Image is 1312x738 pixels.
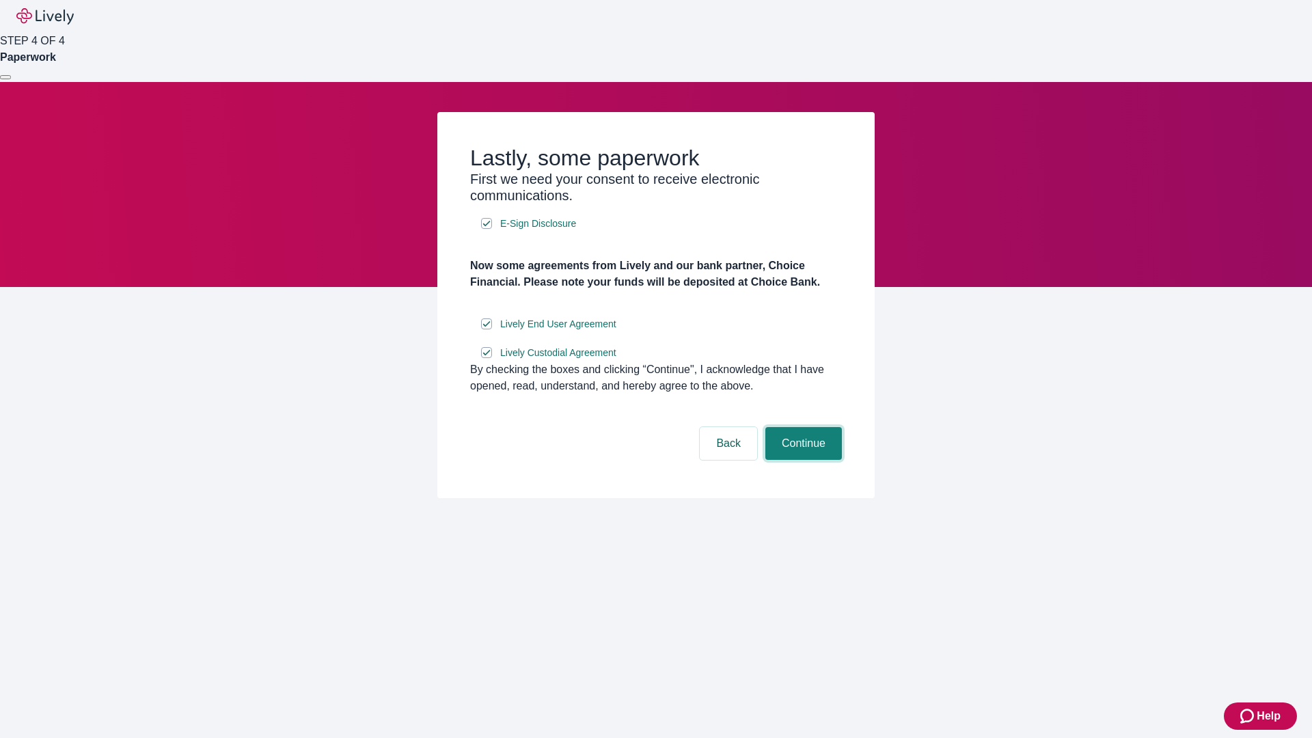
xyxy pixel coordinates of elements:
a: e-sign disclosure document [497,215,579,232]
svg: Zendesk support icon [1240,708,1257,724]
h4: Now some agreements from Lively and our bank partner, Choice Financial. Please note your funds wi... [470,258,842,290]
button: Zendesk support iconHelp [1224,702,1297,730]
h2: Lastly, some paperwork [470,145,842,171]
button: Back [700,427,757,460]
span: Lively Custodial Agreement [500,346,616,360]
a: e-sign disclosure document [497,344,619,361]
span: Lively End User Agreement [500,317,616,331]
button: Continue [765,427,842,460]
h3: First we need your consent to receive electronic communications. [470,171,842,204]
span: E-Sign Disclosure [500,217,576,231]
a: e-sign disclosure document [497,316,619,333]
div: By checking the boxes and clicking “Continue", I acknowledge that I have opened, read, understand... [470,361,842,394]
img: Lively [16,8,74,25]
span: Help [1257,708,1281,724]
